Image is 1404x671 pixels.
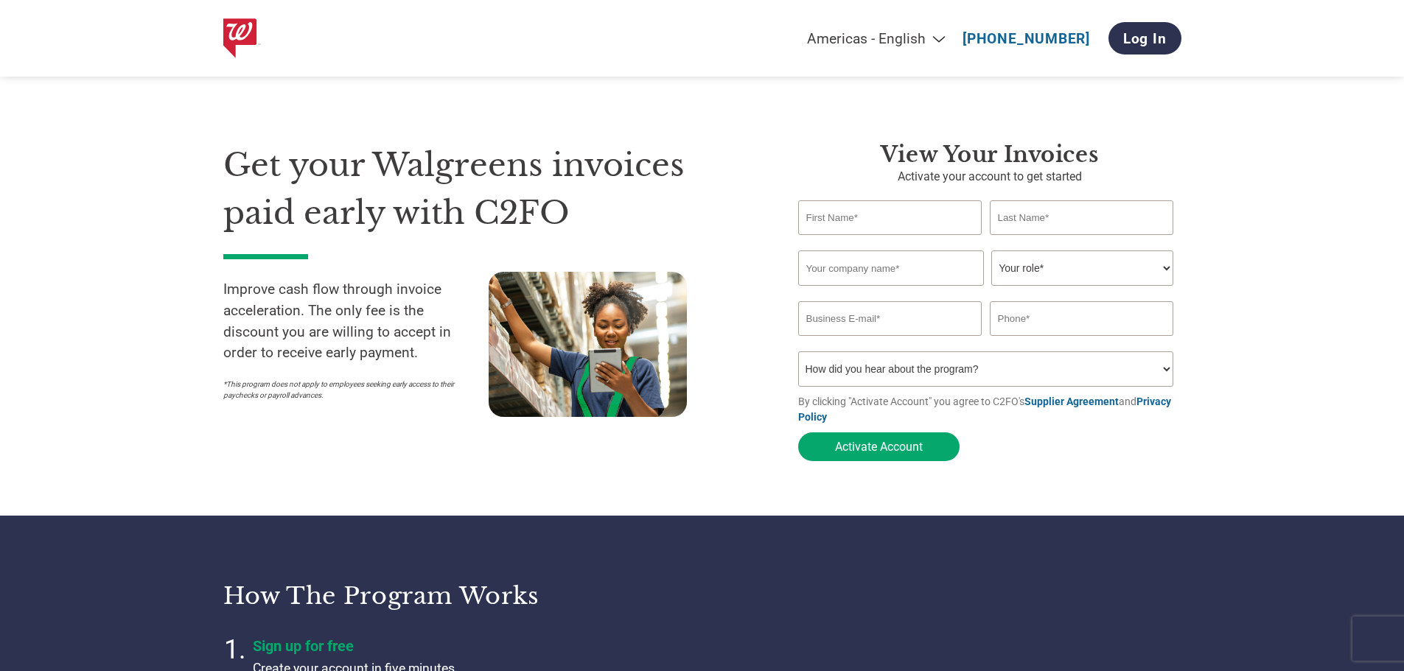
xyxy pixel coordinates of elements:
[223,141,754,236] h1: Get your Walgreens invoices paid early with C2FO
[798,250,984,286] input: Your company name*
[991,250,1173,286] select: Title/Role
[798,396,1171,423] a: Privacy Policy
[990,301,1174,336] input: Phone*
[798,432,960,461] button: Activate Account
[990,236,1174,245] div: Invalid last name or last name is too long
[1024,396,1119,407] a: Supplier Agreement
[990,337,1174,345] div: Inavlid Phone Number
[223,379,474,401] p: *This program does not apply to employees seeking early access to their paychecks or payroll adva...
[798,200,982,235] input: First Name*
[489,272,687,417] img: supply chain worker
[1108,22,1181,55] a: Log In
[798,168,1181,186] p: Activate your account to get started
[990,200,1174,235] input: Last Name*
[798,236,982,245] div: Invalid first name or first name is too long
[798,394,1181,425] p: By clicking "Activate Account" you agree to C2FO's and
[223,279,489,364] p: Improve cash flow through invoice acceleration. The only fee is the discount you are willing to a...
[253,637,621,655] h4: Sign up for free
[798,141,1181,168] h3: View Your Invoices
[798,287,1174,295] div: Invalid company name or company name is too long
[223,581,684,611] h3: How the program works
[798,301,982,336] input: Invalid Email format
[798,337,982,345] div: Inavlid Email Address
[223,18,262,59] img: Walgreens
[963,30,1090,47] a: [PHONE_NUMBER]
